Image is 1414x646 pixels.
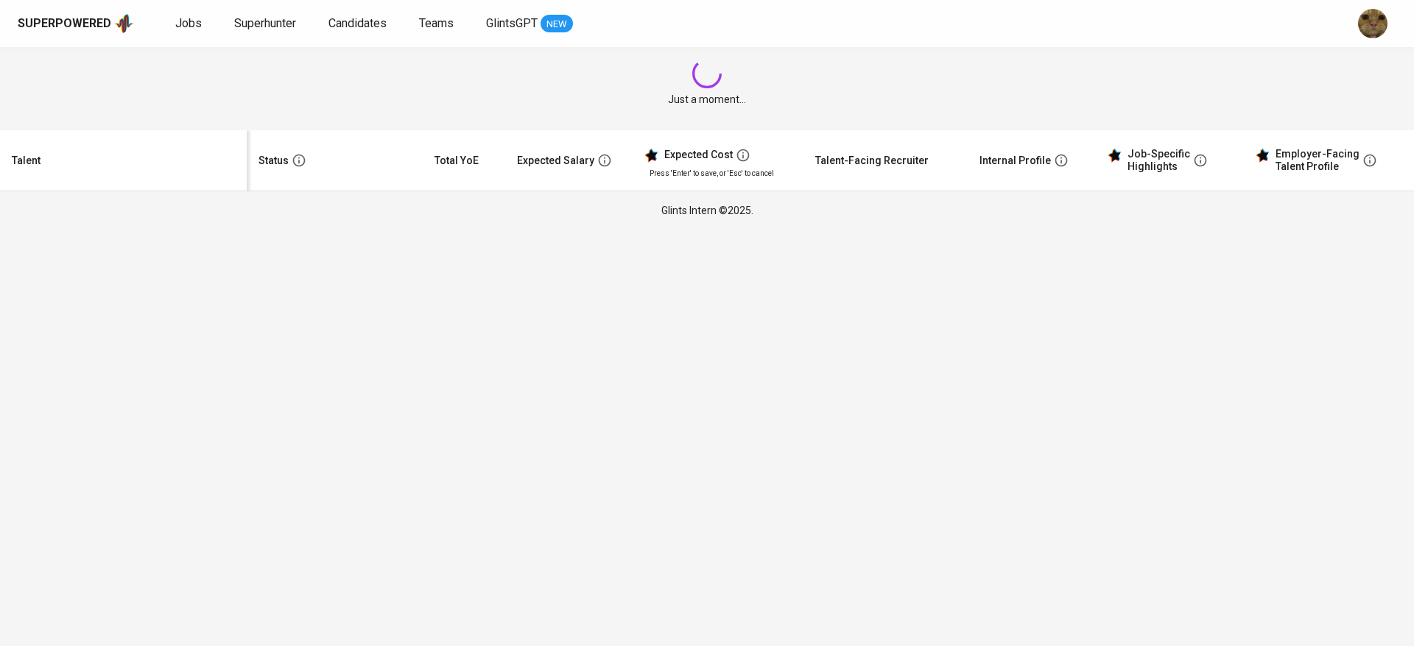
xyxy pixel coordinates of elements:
[258,152,289,170] div: Status
[541,17,573,32] span: NEW
[664,149,733,162] div: Expected Cost
[114,13,134,35] img: app logo
[1107,148,1122,163] img: glints_star.svg
[644,148,658,163] img: glints_star.svg
[419,15,457,33] a: Teams
[650,168,792,179] p: Press 'Enter' to save, or 'Esc' to cancel
[815,152,929,170] div: Talent-Facing Recruiter
[486,16,538,30] span: GlintsGPT
[234,15,299,33] a: Superhunter
[668,92,746,107] span: Just a moment...
[328,16,387,30] span: Candidates
[234,16,296,30] span: Superhunter
[1358,9,1387,38] img: ec6c0910-f960-4a00-a8f8-c5744e41279e.jpg
[18,13,134,35] a: Superpoweredapp logo
[12,152,41,170] div: Talent
[517,152,594,170] div: Expected Salary
[1276,148,1360,174] div: Employer-Facing Talent Profile
[18,15,111,32] div: Superpowered
[979,152,1051,170] div: Internal Profile
[328,15,390,33] a: Candidates
[1128,148,1190,174] div: Job-Specific Highlights
[435,152,479,170] div: Total YoE
[175,16,202,30] span: Jobs
[175,15,205,33] a: Jobs
[1255,148,1270,163] img: glints_star.svg
[486,15,573,33] a: GlintsGPT NEW
[419,16,454,30] span: Teams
